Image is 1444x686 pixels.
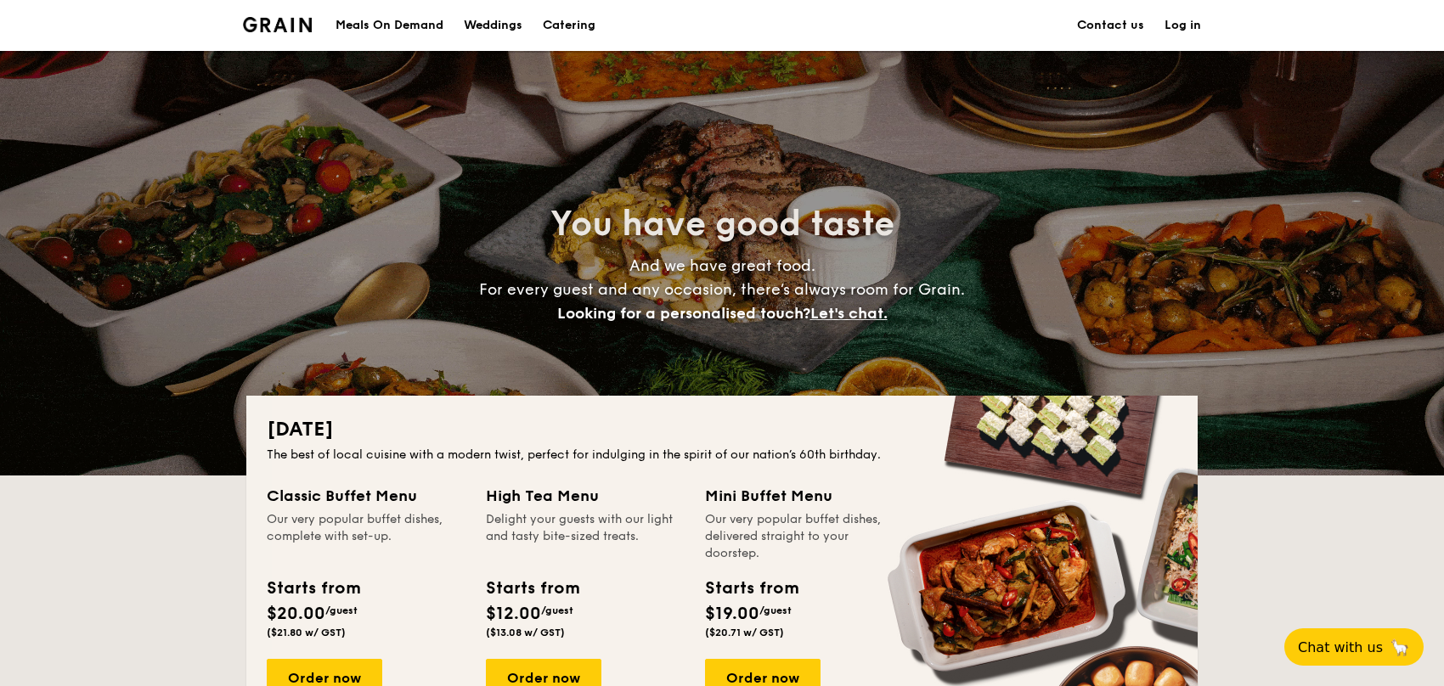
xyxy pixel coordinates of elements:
[325,604,358,616] span: /guest
[486,511,685,562] div: Delight your guests with our light and tasty bite-sized treats.
[486,576,578,601] div: Starts from
[759,604,792,616] span: /guest
[810,304,888,323] span: Let's chat.
[479,256,965,323] span: And we have great food. For every guest and any occasion, there’s always room for Grain.
[1284,628,1424,666] button: Chat with us🦙
[267,604,325,624] span: $20.00
[267,511,465,562] div: Our very popular buffet dishes, complete with set-up.
[267,484,465,508] div: Classic Buffet Menu
[243,17,312,32] img: Grain
[1298,639,1383,655] span: Chat with us
[705,604,759,624] span: $19.00
[267,416,1177,443] h2: [DATE]
[557,304,810,323] span: Looking for a personalised touch?
[550,204,894,245] span: You have good taste
[541,604,573,616] span: /guest
[1390,638,1410,657] span: 🦙
[486,604,541,624] span: $12.00
[705,627,784,638] span: ($20.71 w/ GST)
[267,627,346,638] span: ($21.80 w/ GST)
[705,484,904,508] div: Mini Buffet Menu
[705,576,798,601] div: Starts from
[486,627,565,638] span: ($13.08 w/ GST)
[705,511,904,562] div: Our very popular buffet dishes, delivered straight to your doorstep.
[486,484,685,508] div: High Tea Menu
[243,17,312,32] a: Logotype
[267,447,1177,464] div: The best of local cuisine with a modern twist, perfect for indulging in the spirit of our nation’...
[267,576,359,601] div: Starts from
